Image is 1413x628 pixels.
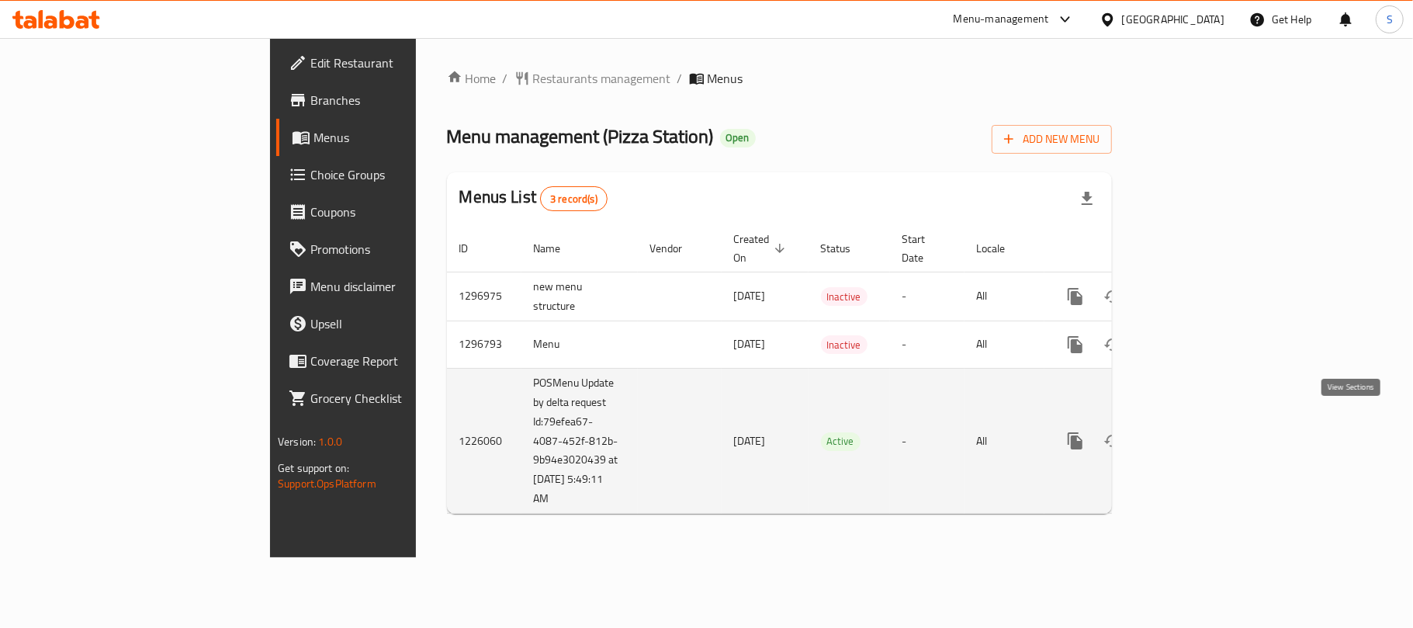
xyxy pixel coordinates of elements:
button: Change Status [1094,422,1131,460]
span: Locale [977,239,1026,258]
div: Inactive [821,335,868,354]
span: Upsell [310,314,494,333]
span: Status [821,239,871,258]
a: Menus [276,119,506,156]
div: Total records count [540,186,608,211]
span: Grocery Checklist [310,389,494,408]
a: Grocery Checklist [276,380,506,417]
span: Edit Restaurant [310,54,494,72]
span: Menus [313,128,494,147]
td: Menu [521,321,638,368]
div: [GEOGRAPHIC_DATA] [1122,11,1224,28]
th: Actions [1044,225,1218,272]
span: Inactive [821,288,868,306]
a: Coupons [276,193,506,231]
td: POSMenu Update by delta request Id:79efea67-4087-452f-812b-9b94e3020439 at [DATE] 5:49:11 AM [521,368,638,514]
span: Menu disclaimer [310,277,494,296]
span: [DATE] [734,286,766,306]
span: Active [821,432,861,450]
nav: breadcrumb [447,69,1112,88]
span: Version: [278,432,316,452]
a: Edit Restaurant [276,44,506,82]
span: 1.0.0 [318,432,342,452]
button: more [1057,278,1094,315]
span: Choice Groups [310,165,494,184]
span: S [1387,11,1393,28]
a: Support.OpsPlatform [278,474,376,494]
a: Restaurants management [514,69,671,88]
span: Vendor [650,239,703,258]
div: Open [720,129,756,147]
td: new menu structure [521,272,638,321]
td: - [890,368,965,514]
td: All [965,321,1044,368]
span: [DATE] [734,334,766,354]
span: 3 record(s) [541,192,607,206]
li: / [677,69,683,88]
a: Branches [276,82,506,119]
span: Inactive [821,336,868,354]
button: more [1057,326,1094,363]
span: Menu management ( Pizza Station ) [447,119,714,154]
div: Inactive [821,287,868,306]
span: Promotions [310,240,494,258]
td: All [965,272,1044,321]
button: more [1057,422,1094,460]
span: Menus [708,69,743,88]
h2: Menus List [459,186,608,211]
span: Get support on: [278,458,349,478]
span: Coupons [310,203,494,221]
a: Promotions [276,231,506,268]
span: Created On [734,230,790,267]
span: Start Date [902,230,946,267]
span: Open [720,131,756,144]
button: Change Status [1094,326,1131,363]
div: Menu-management [954,10,1049,29]
button: Change Status [1094,278,1131,315]
button: Add New Menu [992,125,1112,154]
td: - [890,272,965,321]
span: [DATE] [734,431,766,451]
span: Coverage Report [310,352,494,370]
span: ID [459,239,489,258]
div: Export file [1068,180,1106,217]
a: Choice Groups [276,156,506,193]
a: Upsell [276,305,506,342]
span: Restaurants management [533,69,671,88]
table: enhanced table [447,225,1218,515]
td: - [890,321,965,368]
span: Branches [310,91,494,109]
td: All [965,368,1044,514]
a: Menu disclaimer [276,268,506,305]
a: Coverage Report [276,342,506,380]
span: Name [534,239,581,258]
div: Active [821,432,861,451]
span: Add New Menu [1004,130,1100,149]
